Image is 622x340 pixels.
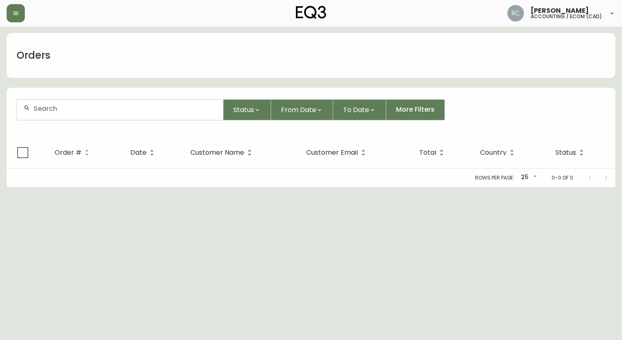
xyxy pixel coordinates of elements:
button: To Date [333,99,386,120]
span: Date [130,150,146,155]
span: Customer Email [306,149,369,156]
span: Customer Name [190,150,244,155]
span: Total [419,149,447,156]
div: 25 [518,171,538,184]
span: Date [130,149,157,156]
span: Country [480,150,507,155]
span: Customer Email [306,150,358,155]
img: logo [296,6,327,19]
span: From Date [281,105,316,115]
span: [PERSON_NAME] [531,7,589,14]
h1: Orders [17,48,50,62]
span: Customer Name [190,149,255,156]
span: Country [480,149,517,156]
button: From Date [271,99,333,120]
img: f4ba4e02bd060be8f1386e3ca455bd0e [507,5,524,22]
span: Status [555,150,576,155]
h5: accounting / ecom (cad) [531,14,602,19]
span: Status [233,105,254,115]
span: Order # [55,150,82,155]
span: To Date [343,105,369,115]
span: More Filters [396,105,435,114]
button: Status [223,99,271,120]
input: Search [34,105,216,113]
p: Rows per page: [475,174,514,182]
button: More Filters [386,99,445,120]
span: Order # [55,149,92,156]
span: Status [555,149,587,156]
p: 0-0 of 0 [552,174,573,182]
span: Total [419,150,436,155]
